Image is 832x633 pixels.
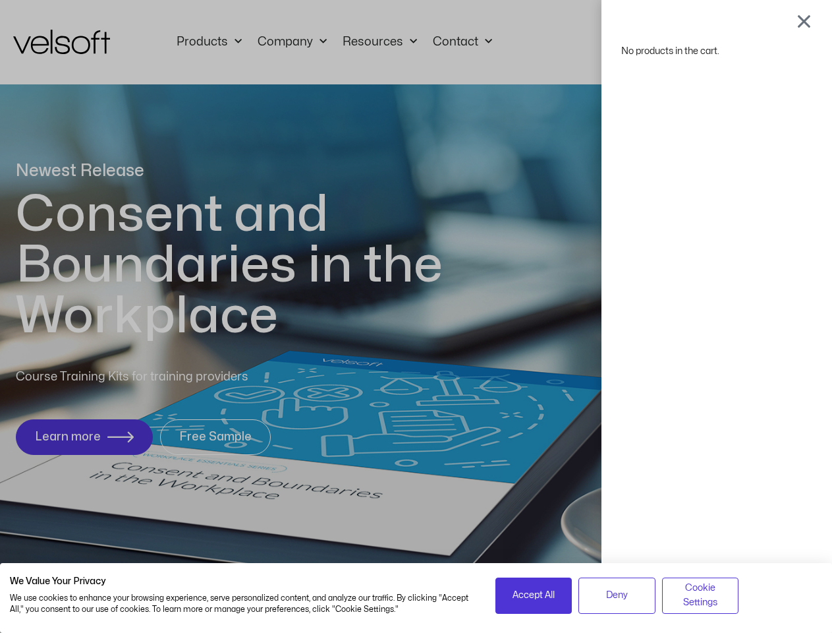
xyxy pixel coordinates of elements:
[495,578,572,614] button: Accept all cookies
[513,588,555,603] span: Accept All
[662,578,739,614] button: Adjust cookie preferences
[671,581,731,611] span: Cookie Settings
[578,578,655,614] button: Deny all cookies
[621,42,812,60] div: No products in the cart.
[606,588,628,603] span: Deny
[10,593,476,615] p: We use cookies to enhance your browsing experience, serve personalized content, and analyze our t...
[10,576,476,588] h2: We Value Your Privacy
